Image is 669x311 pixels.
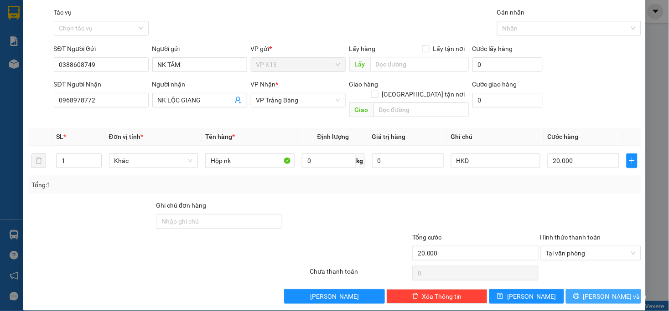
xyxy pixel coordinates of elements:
[3,5,44,46] img: logo
[627,153,638,168] button: plus
[234,97,242,104] span: user-add
[156,214,282,229] input: Ghi chú đơn hàng
[447,128,544,146] th: Ghi chú
[72,27,125,39] span: 01 Võ Văn Truyện, KP.1, Phường 2
[31,180,259,190] div: Tổng: 1
[507,291,556,301] span: [PERSON_NAME]
[20,66,56,71] span: 08:13:28 [DATE]
[46,58,99,65] span: VPK131409250002
[31,153,46,168] button: delete
[256,93,340,107] span: VP Trảng Bàng
[256,58,340,71] span: VP K13
[349,45,376,52] span: Lấy hàng
[373,102,469,117] input: Dọc đường
[472,57,543,72] input: Cước lấy hàng
[251,81,276,88] span: VP Nhận
[627,157,637,164] span: plus
[583,291,647,301] span: [PERSON_NAME] và In
[387,289,487,304] button: deleteXóa Thông tin
[370,57,469,71] input: Dọc đường
[372,153,444,168] input: 0
[349,57,370,71] span: Lấy
[317,133,349,140] span: Định lượng
[497,293,503,300] span: save
[3,59,99,64] span: [PERSON_NAME]:
[540,234,601,241] label: Hình thức thanh toán
[472,45,513,52] label: Cước lấy hàng
[472,93,543,107] input: Cước giao hàng
[356,153,365,168] span: kg
[152,79,247,89] div: Người nhận
[497,9,525,16] label: Gán nhãn
[472,81,517,88] label: Cước giao hàng
[349,102,373,117] span: Giao
[156,202,206,209] label: Ghi chú đơn hàng
[379,89,469,99] span: [GEOGRAPHIC_DATA] tận nơi
[205,153,295,168] input: VD: Bàn, Ghế
[109,133,143,140] span: Đơn vị tính
[25,49,112,56] span: -----------------------------------------
[54,79,149,89] div: SĐT Người Nhận
[114,154,193,168] span: Khác
[412,293,419,300] span: delete
[412,234,442,241] span: Tổng cước
[451,153,540,168] input: Ghi Chú
[422,291,462,301] span: Xóa Thông tin
[546,246,636,260] span: Tại văn phòng
[72,5,125,13] strong: ĐỒNG PHƯỚC
[54,9,72,16] label: Tác vụ
[548,133,579,140] span: Cước hàng
[489,289,565,304] button: save[PERSON_NAME]
[573,293,580,300] span: printer
[310,291,359,301] span: [PERSON_NAME]
[72,41,112,46] span: Hotline: 19001152
[54,44,149,54] div: SĐT Người Gửi
[56,133,63,140] span: SL
[251,44,346,54] div: VP gửi
[284,289,385,304] button: [PERSON_NAME]
[152,44,247,54] div: Người gửi
[372,133,406,140] span: Giá trị hàng
[205,133,235,140] span: Tên hàng
[566,289,641,304] button: printer[PERSON_NAME] và In
[349,81,379,88] span: Giao hàng
[309,266,411,282] div: Chưa thanh toán
[3,66,56,71] span: In ngày:
[430,44,469,54] span: Lấy tận nơi
[72,15,123,26] span: Bến xe [GEOGRAPHIC_DATA]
